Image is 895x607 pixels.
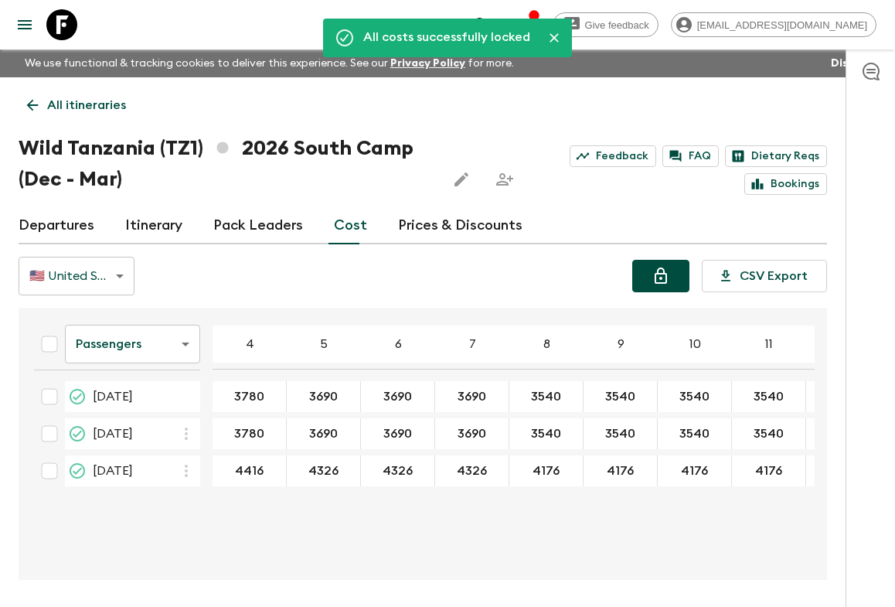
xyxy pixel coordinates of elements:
[689,19,876,31] span: [EMAIL_ADDRESS][DOMAIN_NAME]
[390,58,465,69] a: Privacy Policy
[19,49,520,77] p: We use functional & tracking cookies to deliver this experience. See our for more.
[587,381,654,412] button: 3540
[806,418,880,449] div: 08 Feb 2026; 12
[827,53,876,74] button: Dismiss
[93,425,133,443] span: [DATE]
[732,455,806,486] div: 19 Dec 2026; 11
[584,455,658,486] div: 19 Dec 2026; 9
[47,96,126,114] p: All itineraries
[93,462,133,480] span: [DATE]
[439,418,505,449] button: 3690
[543,335,550,353] p: 8
[543,26,566,49] button: Close
[365,381,430,412] button: 3690
[632,260,689,292] button: Unlock costs
[512,418,580,449] button: 3540
[809,418,876,449] button: 3540
[291,381,356,412] button: 3690
[290,455,357,486] button: 4326
[287,418,361,449] div: 08 Feb 2026; 5
[671,12,876,37] div: [EMAIL_ADDRESS][DOMAIN_NAME]
[334,207,367,244] a: Cost
[489,164,520,195] span: Share this itinerary
[435,381,509,412] div: 25 Jan 2026; 7
[216,381,283,412] button: 3780
[618,335,624,353] p: 9
[809,381,876,412] button: 3540
[125,207,182,244] a: Itinerary
[737,455,801,486] button: 4176
[361,455,435,486] div: 19 Dec 2026; 6
[398,207,522,244] a: Prices & Discounts
[216,418,283,449] button: 3780
[811,455,875,486] button: 4176
[732,418,806,449] div: 08 Feb 2026; 11
[584,418,658,449] div: 08 Feb 2026; 9
[435,455,509,486] div: 19 Dec 2026; 7
[435,418,509,449] div: 08 Feb 2026; 7
[19,90,134,121] a: All itineraries
[725,145,827,167] a: Dietary Reqs
[570,145,656,167] a: Feedback
[213,207,303,244] a: Pack Leaders
[68,387,87,406] svg: On Sale
[661,418,728,449] button: 3540
[735,418,802,449] button: 3540
[361,418,435,449] div: 08 Feb 2026; 6
[658,418,732,449] div: 08 Feb 2026; 10
[662,455,727,486] button: 4176
[587,418,654,449] button: 3540
[438,455,505,486] button: 4326
[68,425,87,443] svg: On Sale
[9,9,40,40] button: menu
[584,381,658,412] div: 25 Jan 2026; 9
[512,381,580,412] button: 3540
[34,329,65,360] div: Select all
[806,381,880,412] div: 25 Jan 2026; 12
[514,455,578,486] button: 4176
[213,455,287,486] div: 19 Dec 2026; 4
[216,455,282,486] button: 4416
[68,462,87,480] svg: On Sale
[446,164,477,195] button: Edit this itinerary
[291,418,356,449] button: 3690
[287,381,361,412] div: 25 Jan 2026; 5
[246,335,254,353] p: 4
[509,455,584,486] div: 19 Dec 2026; 8
[553,12,658,37] a: Give feedback
[658,381,732,412] div: 25 Jan 2026; 10
[509,418,584,449] div: 08 Feb 2026; 8
[19,207,94,244] a: Departures
[702,260,827,292] button: CSV Export
[439,381,505,412] button: 3690
[213,381,287,412] div: 25 Jan 2026; 4
[364,455,431,486] button: 4326
[661,381,728,412] button: 3540
[361,381,435,412] div: 25 Jan 2026; 6
[213,418,287,449] div: 08 Feb 2026; 4
[735,381,802,412] button: 3540
[732,381,806,412] div: 25 Jan 2026; 11
[320,335,328,353] p: 5
[577,19,658,31] span: Give feedback
[662,145,719,167] a: FAQ
[658,455,732,486] div: 19 Dec 2026; 10
[365,418,430,449] button: 3690
[19,254,134,298] div: 🇺🇸 United States Dollar (USD)
[287,455,361,486] div: 19 Dec 2026; 5
[65,322,200,366] div: Passengers
[469,335,476,353] p: 7
[765,335,773,353] p: 11
[93,387,133,406] span: [DATE]
[509,381,584,412] div: 25 Jan 2026; 8
[466,9,497,40] button: search adventures
[395,335,402,353] p: 6
[588,455,652,486] button: 4176
[689,335,701,353] p: 10
[19,133,434,195] h1: Wild Tanzania (TZ1) 2026 South Camp (Dec - Mar)
[806,455,880,486] div: 19 Dec 2026; 12
[744,173,827,195] a: Bookings
[363,23,530,53] div: All costs successfully locked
